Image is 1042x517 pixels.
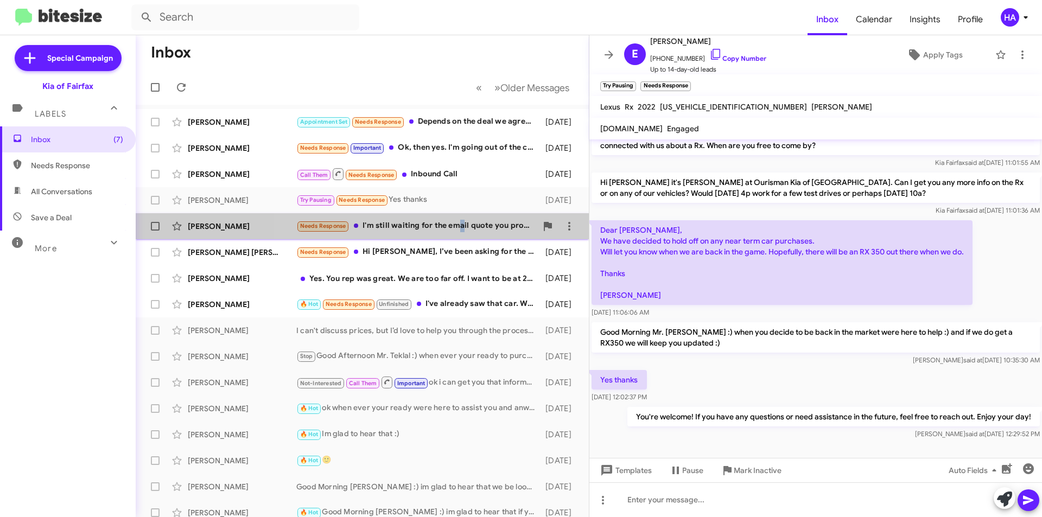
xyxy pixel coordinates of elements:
[915,430,1040,438] span: [PERSON_NAME] [DATE] 12:29:52 PM
[188,273,296,284] div: [PERSON_NAME]
[300,248,346,256] span: Needs Response
[667,124,699,133] span: Engaged
[540,325,580,336] div: [DATE]
[712,461,790,480] button: Mark Inactive
[660,102,807,112] span: [US_VEHICLE_IDENTIFICATION_NUMBER]
[188,351,296,362] div: [PERSON_NAME]
[296,481,540,492] div: Good Morning [PERSON_NAME] :) im glad to hear that we be looking forward for your call :) and if ...
[188,247,296,258] div: [PERSON_NAME] [PERSON_NAME]
[638,102,656,112] span: 2022
[488,76,576,99] button: Next
[300,405,319,412] span: 🔥 Hot
[296,428,540,441] div: Im glad to hear that :)
[500,82,569,94] span: Older Messages
[540,429,580,440] div: [DATE]
[131,4,359,30] input: Search
[188,377,296,388] div: [PERSON_NAME]
[42,81,93,92] div: Kia of Fairfax
[300,196,332,203] span: Try Pausing
[47,53,113,63] span: Special Campaign
[540,143,580,154] div: [DATE]
[808,4,847,35] a: Inbox
[1001,8,1019,27] div: HA
[300,353,313,360] span: Stop
[734,461,781,480] span: Mark Inactive
[296,167,540,181] div: Inbound Call
[540,455,580,466] div: [DATE]
[35,109,66,119] span: Labels
[935,158,1040,167] span: Kia Fairfax [DATE] 11:01:55 AM
[188,429,296,440] div: [PERSON_NAME]
[923,45,963,65] span: Apply Tags
[300,380,342,387] span: Not-Interested
[15,45,122,71] a: Special Campaign
[188,143,296,154] div: [PERSON_NAME]
[811,102,872,112] span: [PERSON_NAME]
[592,125,1040,155] p: Hi [PERSON_NAME] this is [PERSON_NAME], Sales Manager at Ourisman Kia of [GEOGRAPHIC_DATA]. I saw...
[296,273,540,284] div: Yes. You rep was great. We are too far off. I want to be at 20 out the door and I think the best ...
[598,461,652,480] span: Templates
[627,407,1040,426] p: You're welcome! If you have any questions or need assistance in the future, feel free to reach ou...
[650,64,766,75] span: Up to 14-day-old leads
[592,220,973,305] p: Dear [PERSON_NAME], We have decided to hold off on any near term car purchases. Will let you know...
[339,196,385,203] span: Needs Response
[300,431,319,438] span: 🔥 Hot
[300,118,348,125] span: Appointment Set
[963,356,982,364] span: said at
[353,144,382,151] span: Important
[296,454,540,467] div: 🙂
[188,117,296,127] div: [PERSON_NAME]
[296,350,540,362] div: Good Afternoon Mr. Teklal :) when ever your ready to purchase a vehilce we are here to help and h...
[540,195,580,206] div: [DATE]
[397,380,425,387] span: Important
[592,173,1040,203] p: Hi [PERSON_NAME] it's [PERSON_NAME] at Ourisman Kia of [GEOGRAPHIC_DATA]. Can I get you any more ...
[151,44,191,61] h1: Inbox
[296,402,540,414] div: ok when ever your ready were here to assist you and anwser any question you may have as well for ...
[188,169,296,180] div: [PERSON_NAME]
[296,220,537,232] div: I'm still waiting for the email quote you promised
[494,81,500,94] span: »
[476,81,482,94] span: «
[540,377,580,388] div: [DATE]
[31,186,92,197] span: All Conversations
[296,142,540,154] div: Ok, then yes. I'm going out of the country til [DATE]. What is your availability on the 3rd?
[592,393,647,401] span: [DATE] 12:02:37 PM
[965,430,984,438] span: said at
[936,206,1040,214] span: Kia Fairfax [DATE] 11:01:36 AM
[913,356,1040,364] span: [PERSON_NAME] [DATE] 10:35:30 AM
[188,299,296,310] div: [PERSON_NAME]
[188,221,296,232] div: [PERSON_NAME]
[379,301,409,308] span: Unfinished
[296,375,540,389] div: ok i can get you that information here shortly :)
[600,102,620,112] span: Lexus
[540,299,580,310] div: [DATE]
[540,481,580,492] div: [DATE]
[965,158,984,167] span: said at
[113,134,123,145] span: (7)
[188,455,296,466] div: [PERSON_NAME]
[31,212,72,223] span: Save a Deal
[592,322,1040,353] p: Good Morning Mr. [PERSON_NAME] :) when you decide to be back in the market were here to help :) a...
[470,76,576,99] nav: Page navigation example
[625,102,633,112] span: Rx
[682,461,703,480] span: Pause
[540,117,580,127] div: [DATE]
[296,246,540,258] div: Hi [PERSON_NAME], I’ve been asking for the out-the-door price for a week now. If you can’t provid...
[300,457,319,464] span: 🔥 Hot
[300,144,346,151] span: Needs Response
[650,48,766,64] span: [PHONE_NUMBER]
[348,171,395,178] span: Needs Response
[847,4,901,35] span: Calendar
[540,169,580,180] div: [DATE]
[949,461,1001,480] span: Auto Fields
[540,273,580,284] div: [DATE]
[300,222,346,229] span: Needs Response
[949,4,992,35] a: Profile
[296,298,540,310] div: I've already saw that car. What's the new offer?
[31,134,123,145] span: Inbox
[188,195,296,206] div: [PERSON_NAME]
[188,325,296,336] div: [PERSON_NAME]
[540,351,580,362] div: [DATE]
[660,461,712,480] button: Pause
